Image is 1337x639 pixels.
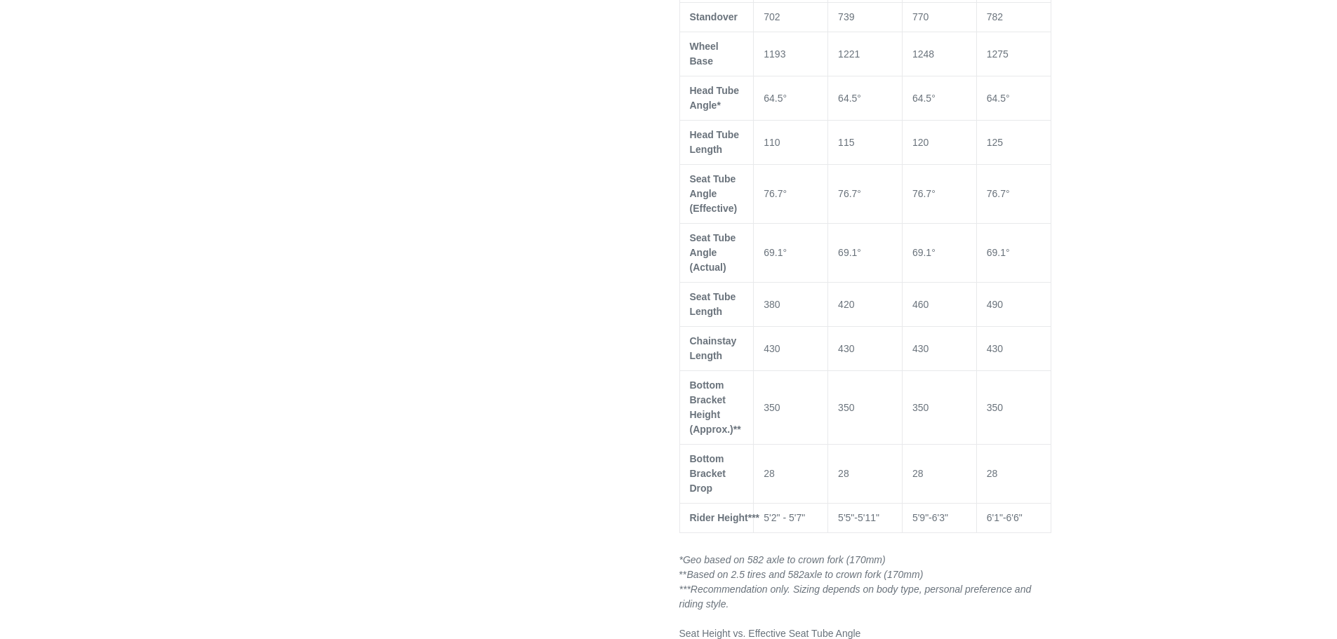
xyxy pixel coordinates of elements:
span: ° [931,93,936,104]
td: 430 [976,327,1051,371]
span: Seat Tube Length [690,291,736,317]
td: 69.1 [976,224,1051,283]
td: 350 [976,371,1051,445]
span: ° [1006,93,1010,104]
td: 420 [828,283,903,327]
span: Bottom Bracket Height (Approx.)** [690,379,741,435]
td: 64.5 [828,76,903,121]
td: 115 [828,121,903,165]
td: 76.7 [902,165,976,224]
td: 69.1 [754,224,828,283]
span: Bottom Bracket Drop [690,453,726,494]
td: 770 [902,3,976,32]
td: 5'2" - 5'7" [754,504,828,533]
td: 430 [828,327,903,371]
span: ° [1006,188,1010,199]
span: Rider Height*** [690,512,760,523]
span: Head Tube Length [690,129,740,155]
span: 5'5"-5'11" [838,512,879,523]
span: ° [857,247,861,258]
td: 430 [902,327,976,371]
td: 380 [754,283,828,327]
td: 1275 [976,32,1051,76]
td: 69.1 [902,224,976,283]
span: ***Recommendation only. Sizing depends on body type, personal preference and riding style. [679,584,1032,610]
td: 350 [902,371,976,445]
td: 782 [976,3,1051,32]
span: 6'1"-6'6" [987,512,1023,523]
span: 5'9"-6'3" [912,512,948,523]
span: ° [783,247,787,258]
td: 28 [754,445,828,504]
td: 125 [976,121,1051,165]
td: 64.5 [902,76,976,121]
span: Chainstay Length [690,335,737,361]
span: *Geo based on 582 axle to crown fork (170mm) [679,554,886,565]
span: Wheel Base [690,41,719,67]
span: ° [783,188,787,199]
td: 1193 [754,32,828,76]
td: 28 [828,445,903,504]
td: 350 [754,371,828,445]
td: 430 [754,327,828,371]
span: Seat Tube Angle (Actual) [690,232,736,273]
span: ° [1006,247,1010,258]
i: Based on 2.5 tires and 582 [686,569,804,580]
td: 350 [828,371,903,445]
td: 120 [902,121,976,165]
td: 28 [902,445,976,504]
span: ° [783,93,787,104]
td: 1248 [902,32,976,76]
td: 69.1 [828,224,903,283]
td: 490 [976,283,1051,327]
span: 739 [838,11,854,22]
td: 76.7 [828,165,903,224]
span: Head Tube Angle* [690,85,740,111]
span: Seat Tube Angle (Effective) [690,173,738,214]
span: Standover [690,11,738,22]
td: 64.5 [976,76,1051,121]
span: ° [931,247,936,258]
span: ° [857,188,861,199]
td: 110 [754,121,828,165]
td: 460 [902,283,976,327]
span: axle to crown fork (170mm) [804,569,924,580]
span: ° [857,93,861,104]
span: ° [931,188,936,199]
td: 1221 [828,32,903,76]
td: 702 [754,3,828,32]
td: 28 [976,445,1051,504]
td: 76.7 [754,165,828,224]
td: 64.5 [754,76,828,121]
td: 76.7 [976,165,1051,224]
